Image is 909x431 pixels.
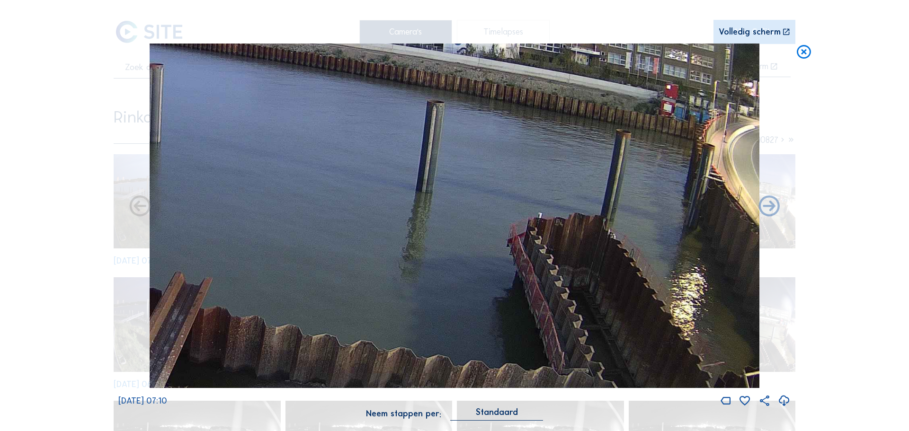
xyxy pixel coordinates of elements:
[476,408,518,416] div: Standaard
[719,28,781,37] div: Volledig scherm
[757,194,782,220] i: Back
[127,194,152,220] i: Forward
[150,44,760,388] img: Image
[118,396,167,406] span: [DATE] 07:10
[366,410,441,418] div: Neem stappen per:
[450,408,543,421] div: Standaard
